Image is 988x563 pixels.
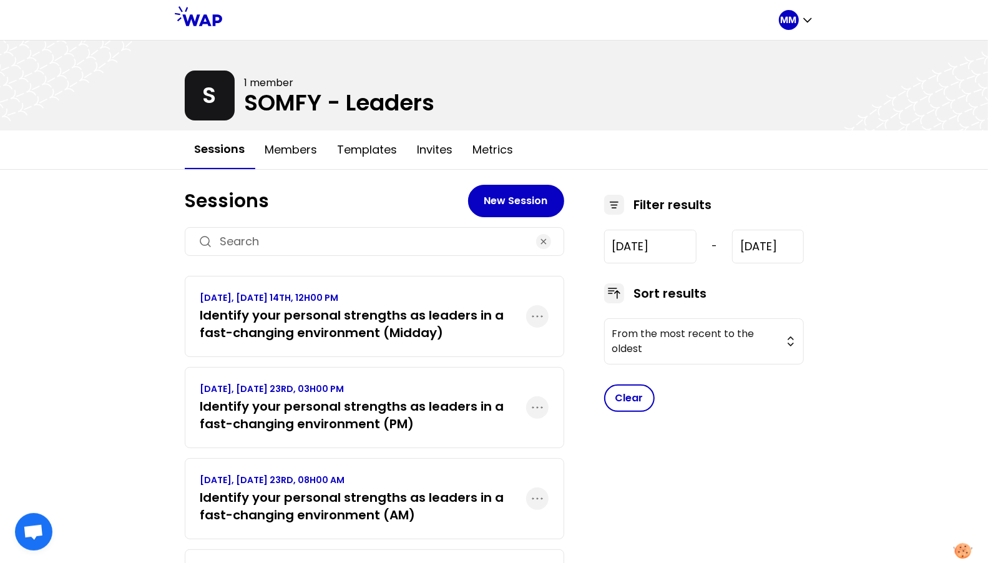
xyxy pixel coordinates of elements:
button: New Session [468,185,564,217]
a: [DATE], [DATE] 14TH, 12H00 PMIdentify your personal strengths as leaders in a fast-changing envir... [200,291,526,341]
h3: Sort results [634,285,707,302]
button: Invites [408,131,463,169]
p: [DATE], [DATE] 14TH, 12H00 PM [200,291,526,304]
span: From the most recent to the oldest [612,326,778,356]
p: [DATE], [DATE] 23RD, 08H00 AM [200,474,526,486]
h3: Identify your personal strengths as leaders in a fast-changing environment (PM) [200,398,526,433]
button: Templates [328,131,408,169]
div: Ouvrir le chat [15,513,52,551]
h3: Filter results [634,196,712,213]
button: Sessions [185,130,255,169]
p: [DATE], [DATE] 23RD, 03H00 PM [200,383,526,395]
p: MM [781,14,797,26]
a: [DATE], [DATE] 23RD, 08H00 AMIdentify your personal strengths as leaders in a fast-changing envir... [200,474,526,524]
input: YYYY-M-D [604,230,697,263]
input: Search [220,233,529,250]
a: [DATE], [DATE] 23RD, 03H00 PMIdentify your personal strengths as leaders in a fast-changing envir... [200,383,526,433]
button: Members [255,131,328,169]
button: MM [779,10,814,30]
h3: Identify your personal strengths as leaders in a fast-changing environment (Midday) [200,306,526,341]
button: From the most recent to the oldest [604,318,804,365]
span: - [712,239,717,254]
input: YYYY-M-D [732,230,803,263]
button: Clear [604,384,655,412]
button: Metrics [463,131,524,169]
h3: Identify your personal strengths as leaders in a fast-changing environment (AM) [200,489,526,524]
h1: Sessions [185,190,468,212]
